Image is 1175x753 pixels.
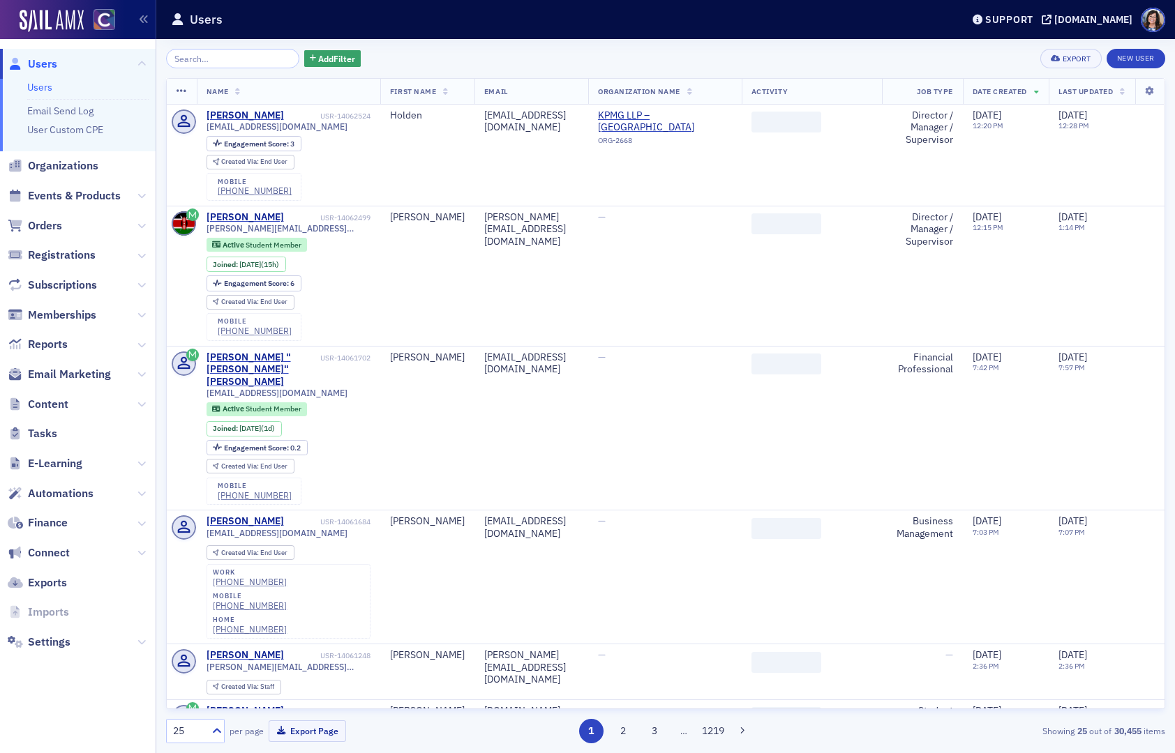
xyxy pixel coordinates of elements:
span: Job Type [917,86,953,96]
strong: 30,455 [1112,724,1144,737]
a: Settings [8,634,70,650]
h1: Users [190,11,223,28]
div: Created Via: End User [207,295,294,310]
div: [DOMAIN_NAME] [1054,13,1132,26]
a: Connect [8,545,70,561]
div: Active: Active: Student Member [207,238,308,252]
button: 3 [643,719,667,743]
div: Engagement Score: 3 [207,136,301,151]
span: [DATE] [973,648,1001,661]
span: Engagement Score : [224,139,290,149]
span: Automations [28,486,93,501]
time: 7:07 PM [1058,527,1085,537]
span: ‌ [751,652,821,673]
div: mobile [218,317,292,326]
div: [PHONE_NUMBER] [213,577,287,587]
div: home [213,616,287,624]
a: User Custom CPE [27,123,103,136]
button: 2 [611,719,635,743]
div: 6 [224,280,294,287]
span: Engagement Score : [224,278,290,288]
a: Reports [8,337,68,352]
div: [PERSON_NAME] [390,649,465,662]
span: Connect [28,545,70,561]
span: [EMAIL_ADDRESS][DOMAIN_NAME] [207,528,347,538]
div: [PHONE_NUMBER] [213,624,287,634]
span: [DATE] [973,704,1001,717]
span: ‌ [751,518,821,539]
a: Registrations [8,248,96,263]
img: SailAMX [93,9,115,31]
span: Engagement Score : [224,443,290,452]
span: Exports [28,575,67,591]
span: Organizations [28,158,98,174]
time: 12:15 PM [973,222,1003,232]
span: [EMAIL_ADDRESS][DOMAIN_NAME] [207,121,347,132]
span: ‌ [751,707,821,728]
a: Content [8,397,68,412]
span: Active [223,240,246,250]
div: (1d) [239,424,275,433]
time: 1:14 PM [1058,222,1085,232]
a: Exports [8,575,67,591]
span: ‌ [751,353,821,374]
span: [EMAIL_ADDRESS][DOMAIN_NAME] [207,388,347,398]
a: E-Learning [8,456,82,471]
span: Organization Name [598,86,680,96]
div: End User [221,463,287,471]
div: Engagement Score: 6 [207,275,301,291]
span: — [598,351,606,363]
span: Date Created [973,86,1027,96]
div: Showing out of items [842,724,1165,737]
time: 12:20 PM [973,121,1003,130]
div: Holden [390,109,465,122]
strong: 25 [1075,724,1089,737]
button: 1219 [701,719,726,743]
div: [PHONE_NUMBER] [218,490,292,501]
div: Joined: 2025-10-01 00:00:00 [207,257,286,272]
div: [EMAIL_ADDRESS][DOMAIN_NAME] [484,351,578,376]
div: Export [1063,55,1091,63]
a: Email Send Log [27,105,93,117]
div: Created Via: Staff [207,680,281,694]
a: [PERSON_NAME] [207,109,284,122]
div: USR-14060961 [286,707,371,716]
span: Add Filter [318,52,355,65]
span: [DATE] [1058,704,1087,717]
span: Finance [28,515,68,531]
button: 1 [579,719,604,743]
span: Users [28,56,57,72]
span: — [598,704,606,717]
div: USR-14061702 [320,353,371,363]
span: Content [28,397,68,412]
div: Support [985,13,1033,26]
div: [EMAIL_ADDRESS][DOMAIN_NAME] [484,515,578,540]
div: Engagement Score: 0.2 [207,440,308,455]
span: [DATE] [1058,351,1087,363]
span: Tasks [28,426,57,441]
div: 25 [173,724,204,738]
a: [PHONE_NUMBER] [213,600,287,611]
button: Export [1040,49,1101,68]
span: Memberships [28,307,96,323]
div: Business Management [892,515,952,540]
span: [DATE] [973,515,1001,527]
span: KPMG LLP – Denver [598,109,732,134]
a: Finance [8,515,68,531]
span: Created Via : [221,157,260,166]
div: [PERSON_NAME] [390,515,465,528]
span: Settings [28,634,70,650]
div: Staff [221,683,274,691]
div: (15h) [239,260,279,269]
div: mobile [218,482,292,490]
a: [PHONE_NUMBER] [218,185,292,196]
div: [PERSON_NAME] [207,705,284,717]
a: [PERSON_NAME] [207,211,284,224]
span: [DATE] [1058,515,1087,527]
span: [DATE] [1058,211,1087,223]
div: [PHONE_NUMBER] [218,326,292,336]
div: mobile [218,178,292,186]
